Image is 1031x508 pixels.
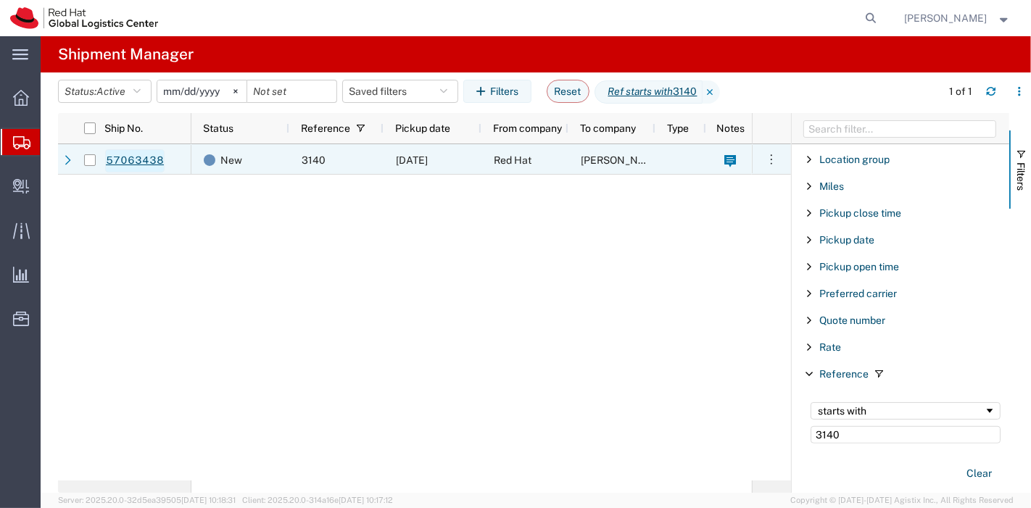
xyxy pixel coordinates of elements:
[96,86,125,97] span: Active
[493,122,562,134] span: From company
[242,496,393,504] span: Client: 2025.20.0-314a16e
[811,402,1001,420] div: Filtering operator
[395,122,450,134] span: Pickup date
[716,122,745,134] span: Notes
[803,120,996,138] input: Filter Columns Input
[904,9,1011,27] button: [PERSON_NAME]
[220,145,242,175] span: New
[547,80,589,103] button: Reset
[203,122,233,134] span: Status
[905,10,987,26] span: Jason Alexander
[667,122,689,134] span: Type
[58,36,194,72] h4: Shipment Manager
[819,180,844,192] span: Miles
[819,207,901,219] span: Pickup close time
[339,496,393,504] span: [DATE] 10:17:12
[819,154,890,165] span: Location group
[396,154,428,166] span: 10/08/2025
[581,154,706,166] span: Lisa harmes - Red Hat
[181,496,236,504] span: [DATE] 10:18:31
[104,122,143,134] span: Ship No.
[818,405,984,417] div: starts with
[247,80,336,102] input: Not set
[58,80,152,103] button: Status:Active
[580,122,636,134] span: To company
[958,462,1001,486] button: Clear
[105,149,165,172] a: 57063438
[10,7,158,29] img: logo
[819,341,841,353] span: Rate
[342,80,458,103] button: Saved filters
[819,368,869,380] span: Reference
[819,261,899,272] span: Pickup open time
[819,234,874,246] span: Pickup date
[811,426,1001,444] input: Filter Value
[1015,162,1027,191] span: Filters
[157,80,247,102] input: Not set
[494,154,531,166] span: Red Hat
[595,80,703,104] span: Ref starts with 3140
[301,122,350,134] span: Reference
[949,84,974,99] div: 1 of 1
[463,80,531,103] button: Filters
[792,144,1009,493] div: Filter List 66 Filters
[819,315,885,326] span: Quote number
[790,494,1014,507] span: Copyright © [DATE]-[DATE] Agistix Inc., All Rights Reserved
[608,84,674,99] i: Ref starts with
[58,496,236,504] span: Server: 2025.20.0-32d5ea39505
[819,288,897,299] span: Preferred carrier
[302,154,326,166] span: 3140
